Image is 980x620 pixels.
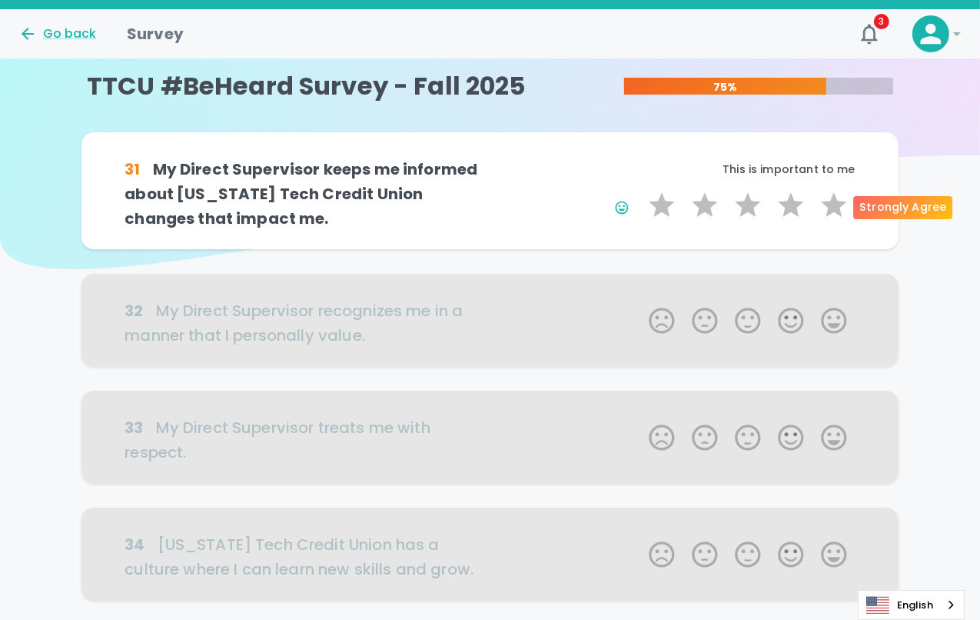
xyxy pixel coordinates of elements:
[125,157,490,231] h6: My Direct Supervisor keeps me informed about [US_STATE] Tech Credit Union changes that impact me.
[87,71,527,102] h4: TTCU #BeHeard Survey - Fall 2025
[125,157,140,182] div: 31
[851,15,888,52] button: 3
[858,590,965,620] div: Language
[127,22,184,46] h1: Survey
[853,196,952,219] div: Strongly Agree
[18,25,96,43] button: Go back
[858,590,965,620] aside: Language selected: English
[859,591,964,619] a: English
[490,162,855,177] p: This is important to me
[624,79,826,95] p: 75%
[874,14,889,29] span: 3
